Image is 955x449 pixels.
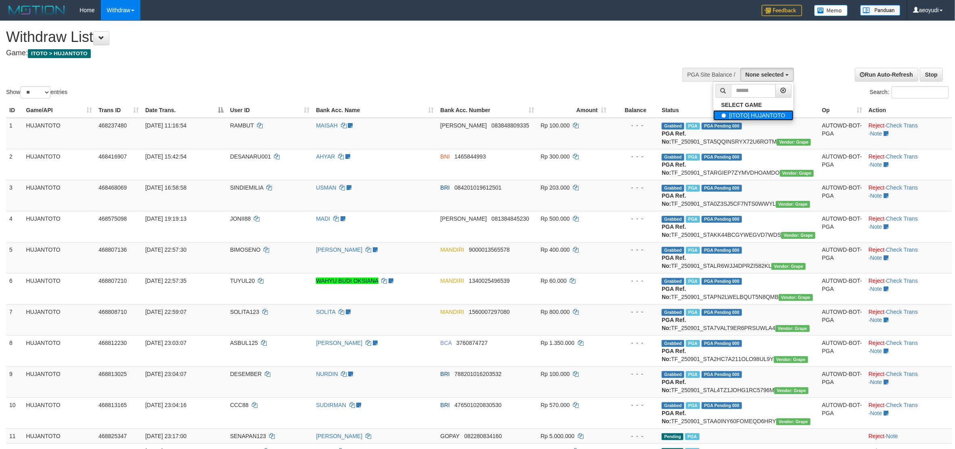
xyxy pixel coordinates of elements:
span: [DATE] 23:03:07 [145,340,186,346]
span: Grabbed [662,216,684,223]
th: Balance [610,103,659,118]
a: [PERSON_NAME] [316,340,362,346]
span: 468813025 [98,371,127,377]
a: Note [886,433,899,439]
span: MANDIRI [441,246,464,253]
td: · · [865,211,952,242]
a: Reject [869,184,885,191]
div: - - - [613,246,656,254]
b: SELECT GAME [721,102,762,108]
span: PGA Pending [702,247,742,254]
img: MOTION_logo.png [6,4,67,16]
span: PGA Pending [702,154,742,161]
span: Marked by aeorizki [686,154,700,161]
td: HUJANTOTO [23,211,96,242]
span: Vendor URL: https://settle31.1velocity.biz [781,232,815,239]
img: Button%20Memo.svg [814,5,848,16]
td: TF_250901_STA7VALT9ER6PRSUWLA4 [658,304,819,335]
span: 468807210 [98,278,127,284]
td: AUTOWD-BOT-PGA [819,335,865,366]
th: Bank Acc. Number: activate to sort column ascending [437,103,537,118]
a: Check Trans [886,402,918,408]
span: Vendor URL: https://settle31.1velocity.biz [775,325,810,332]
b: PGA Ref. No: [662,379,686,393]
span: Marked by aeokris [686,185,700,192]
a: [PERSON_NAME] [316,246,362,253]
span: 468812230 [98,340,127,346]
span: ITOTO > HUJANTOTO [28,49,91,58]
td: TF_250901_STAL4TZ1JOHG1RC5796M [658,366,819,397]
span: Copy 084201019612501 to clipboard [455,184,502,191]
span: [DATE] 15:42:54 [145,153,186,160]
b: PGA Ref. No: [662,255,686,269]
a: Note [870,379,882,385]
td: AUTOWD-BOT-PGA [819,118,865,149]
span: Rp 570.000 [541,402,570,408]
a: USMAN [316,184,336,191]
td: HUJANTOTO [23,273,96,304]
td: 1 [6,118,23,149]
td: TF_250901_STALR6WJJ4DPRZI582KL [658,242,819,273]
a: Reject [869,340,885,346]
span: Vendor URL: https://settle31.1velocity.biz [776,201,810,208]
input: [ITOTO] HUJANTOTO [721,113,727,118]
span: CCC88 [230,402,249,408]
span: PGA Pending [702,340,742,347]
div: PGA Site Balance / [682,68,740,81]
b: PGA Ref. No: [662,348,686,362]
a: AHYAR [316,153,335,160]
span: Copy 1465844993 to clipboard [455,153,486,160]
a: Reject [869,122,885,129]
span: Grabbed [662,371,684,378]
a: Reject [869,215,885,222]
a: Check Trans [886,246,918,253]
td: · · [865,304,952,335]
span: Rp 100.000 [541,371,570,377]
td: AUTOWD-BOT-PGA [819,273,865,304]
a: Reject [869,402,885,408]
a: Note [870,130,882,137]
td: AUTOWD-BOT-PGA [819,242,865,273]
td: · [865,428,952,443]
span: RAMBUT [230,122,254,129]
select: Showentries [20,86,50,98]
button: None selected [740,68,794,81]
span: Grabbed [662,309,684,316]
td: · · [865,273,952,304]
span: Grabbed [662,247,684,254]
a: Reject [869,371,885,377]
span: Grabbed [662,154,684,161]
td: HUJANTOTO [23,304,96,335]
th: Status [658,103,819,118]
a: Note [870,286,882,292]
td: · · [865,397,952,428]
span: 468416907 [98,153,127,160]
span: BCA [441,340,452,346]
a: MADI [316,215,330,222]
span: Rp 203.000 [541,184,570,191]
b: PGA Ref. No: [662,317,686,331]
a: Check Trans [886,309,918,315]
a: [PERSON_NAME] [316,433,362,439]
span: [PERSON_NAME] [441,122,487,129]
td: AUTOWD-BOT-PGA [819,149,865,180]
label: Search: [870,86,949,98]
td: · · [865,335,952,366]
a: Note [870,410,882,416]
a: Reject [869,278,885,284]
td: TF_250901_STAA0INY60FOMEQD6HRY [658,397,819,428]
td: HUJANTOTO [23,149,96,180]
span: SENAPAN123 [230,433,266,439]
td: · · [865,180,952,211]
span: Vendor URL: https://settle31.1velocity.biz [777,139,811,146]
a: Note [870,223,882,230]
a: Check Trans [886,122,918,129]
a: SUDIRMAN [316,402,346,408]
span: 468468069 [98,184,127,191]
span: Vendor URL: https://settle31.1velocity.biz [779,294,813,301]
a: Run Auto-Refresh [855,68,918,81]
b: PGA Ref. No: [662,192,686,207]
span: [DATE] 19:19:13 [145,215,186,222]
a: Check Trans [886,153,918,160]
span: Grabbed [662,278,684,285]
